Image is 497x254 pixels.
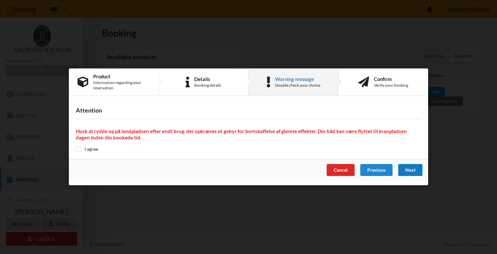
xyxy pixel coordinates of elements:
[194,83,221,88] div: Booking details
[374,76,408,82] div: Confirm
[194,76,221,82] div: Details
[76,128,421,141] h4: Husk at rydde op på landpladsen efter endt brug. der opkræves et gebyr for bortskaffelse af glemt...
[275,83,320,88] div: Double check your choice
[93,74,150,79] div: Product
[327,164,355,176] div: Cancel
[360,164,393,176] div: Previous
[398,164,422,176] div: Next
[76,107,421,115] h3: Attention
[93,80,150,91] div: Information regarding your reservation
[76,146,98,152] label: I agree
[374,83,408,88] div: Verify your booking
[275,76,320,82] div: Warning message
